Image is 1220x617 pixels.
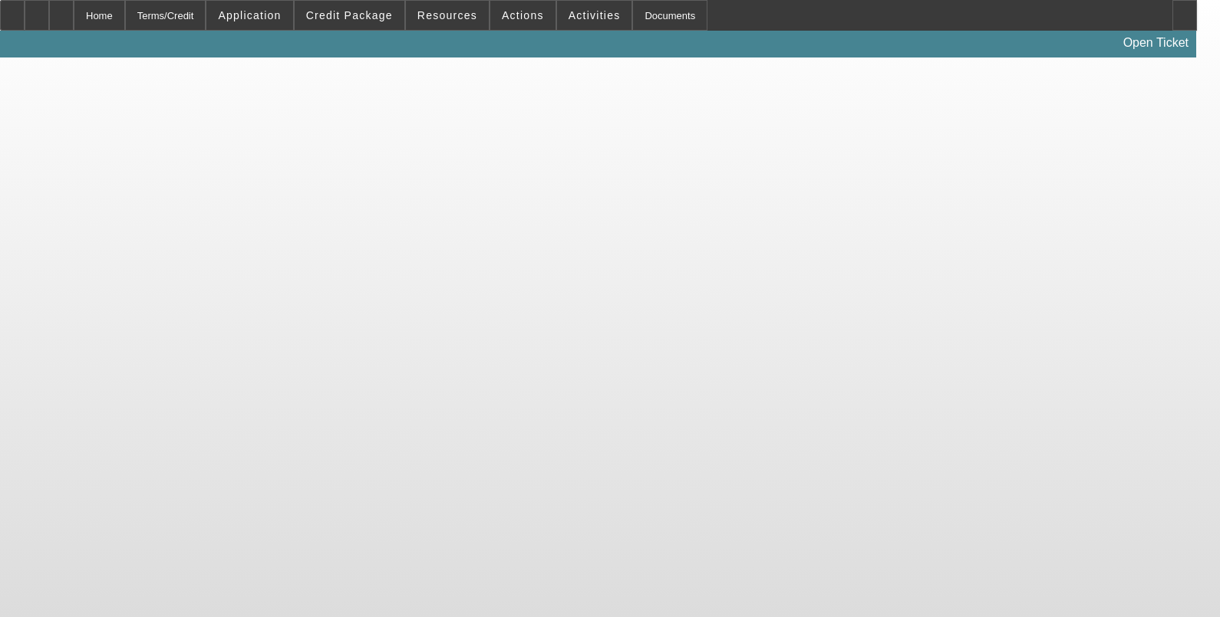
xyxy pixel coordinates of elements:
span: Application [218,9,281,21]
button: Actions [490,1,556,30]
span: Actions [502,9,544,21]
button: Activities [557,1,632,30]
button: Resources [406,1,489,30]
span: Resources [417,9,477,21]
span: Activities [569,9,621,21]
button: Application [206,1,292,30]
button: Credit Package [295,1,404,30]
a: Open Ticket [1117,30,1195,56]
span: Credit Package [306,9,393,21]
